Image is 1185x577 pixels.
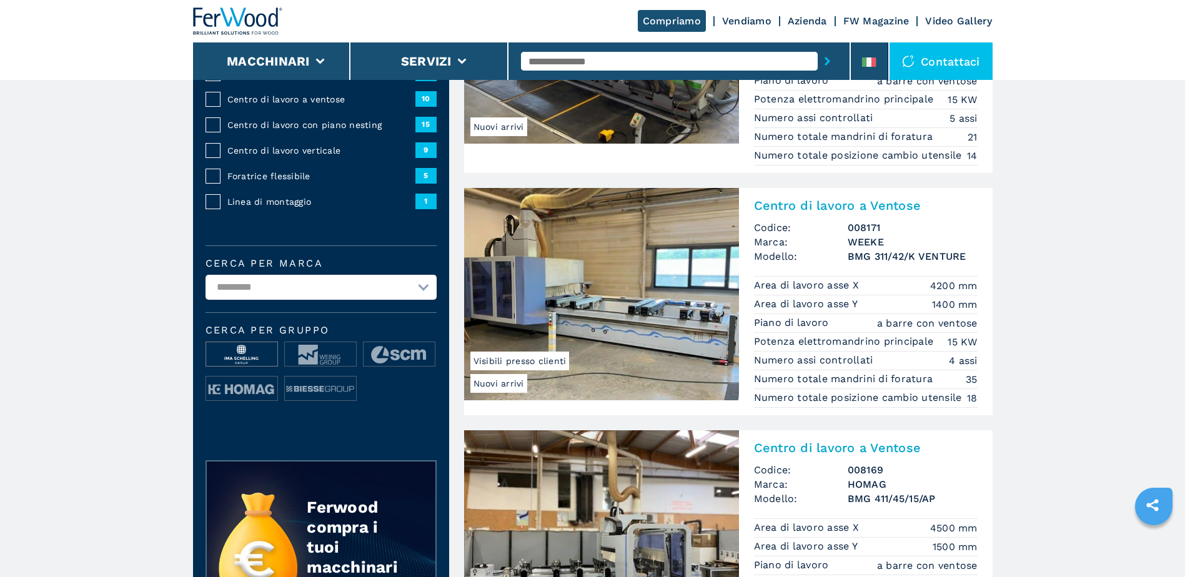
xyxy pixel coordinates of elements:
[1137,490,1168,521] a: sharethis
[848,235,978,249] h3: WEEKE
[227,195,415,208] span: Linea di montaggio
[754,74,832,87] p: Piano di lavoro
[949,353,978,368] em: 4 assi
[754,521,863,535] p: Area di lavoro asse X
[788,15,827,27] a: Azienda
[754,220,848,235] span: Codice:
[470,352,570,370] span: Visibili presso clienti
[227,144,415,157] span: Centro di lavoro verticale
[754,335,937,348] p: Potenza elettromandrino principale
[754,491,848,506] span: Modello:
[754,249,848,264] span: Modello:
[415,168,437,183] span: 5
[415,117,437,132] span: 15
[227,119,415,131] span: Centro di lavoro con piano nesting
[754,463,848,477] span: Codice:
[206,325,437,335] span: Cerca per Gruppo
[227,54,310,69] button: Macchinari
[638,10,706,32] a: Compriamo
[930,521,978,535] em: 4500 mm
[877,558,978,573] em: a barre con ventose
[722,15,771,27] a: Vendiamo
[470,374,527,393] span: Nuovi arrivi
[307,497,410,577] div: Ferwood compra i tuoi macchinari
[754,111,876,125] p: Numero assi controllati
[364,342,435,367] img: image
[930,279,978,293] em: 4200 mm
[967,149,978,163] em: 14
[843,15,910,27] a: FW Magazine
[754,316,832,330] p: Piano di lavoro
[948,335,977,349] em: 15 KW
[285,342,356,367] img: image
[470,117,527,136] span: Nuovi arrivi
[967,391,978,405] em: 18
[848,249,978,264] h3: BMG 311/42/K VENTURE
[754,391,965,405] p: Numero totale posizione cambio utensile
[818,47,837,76] button: submit-button
[754,558,832,572] p: Piano di lavoro
[206,377,277,402] img: image
[949,111,978,126] em: 5 assi
[925,15,992,27] a: Video Gallery
[206,342,277,367] img: image
[848,477,978,491] h3: HOMAG
[890,42,993,80] div: Contattaci
[464,188,993,415] a: Centro di lavoro a Ventose WEEKE BMG 311/42/K VENTURENuovi arriviVisibili presso clientiCentro di...
[877,316,978,330] em: a barre con ventose
[285,377,356,402] img: image
[754,477,848,491] span: Marca:
[754,198,978,213] h2: Centro di lavoro a Ventose
[415,194,437,209] span: 1
[848,463,978,477] h3: 008169
[754,279,863,292] p: Area di lavoro asse X
[754,297,861,311] p: Area di lavoro asse Y
[966,372,978,387] em: 35
[415,91,437,106] span: 10
[933,540,978,554] em: 1500 mm
[206,259,437,269] label: Cerca per marca
[754,92,937,106] p: Potenza elettromandrino principale
[754,440,978,455] h2: Centro di lavoro a Ventose
[193,7,283,35] img: Ferwood
[464,188,739,400] img: Centro di lavoro a Ventose WEEKE BMG 311/42/K VENTURE
[902,55,915,67] img: Contattaci
[754,540,861,553] p: Area di lavoro asse Y
[932,297,978,312] em: 1400 mm
[415,142,437,157] span: 9
[227,170,415,182] span: Foratrice flessibile
[948,92,977,107] em: 15 KW
[401,54,452,69] button: Servizi
[227,93,415,106] span: Centro di lavoro a ventose
[754,353,876,367] p: Numero assi controllati
[848,220,978,235] h3: 008171
[877,74,978,88] em: a barre con ventose
[848,491,978,506] h3: BMG 411/45/15/AP
[754,149,965,162] p: Numero totale posizione cambio utensile
[754,130,936,144] p: Numero totale mandrini di foratura
[968,130,978,144] em: 21
[754,372,936,386] p: Numero totale mandrini di foratura
[754,235,848,249] span: Marca:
